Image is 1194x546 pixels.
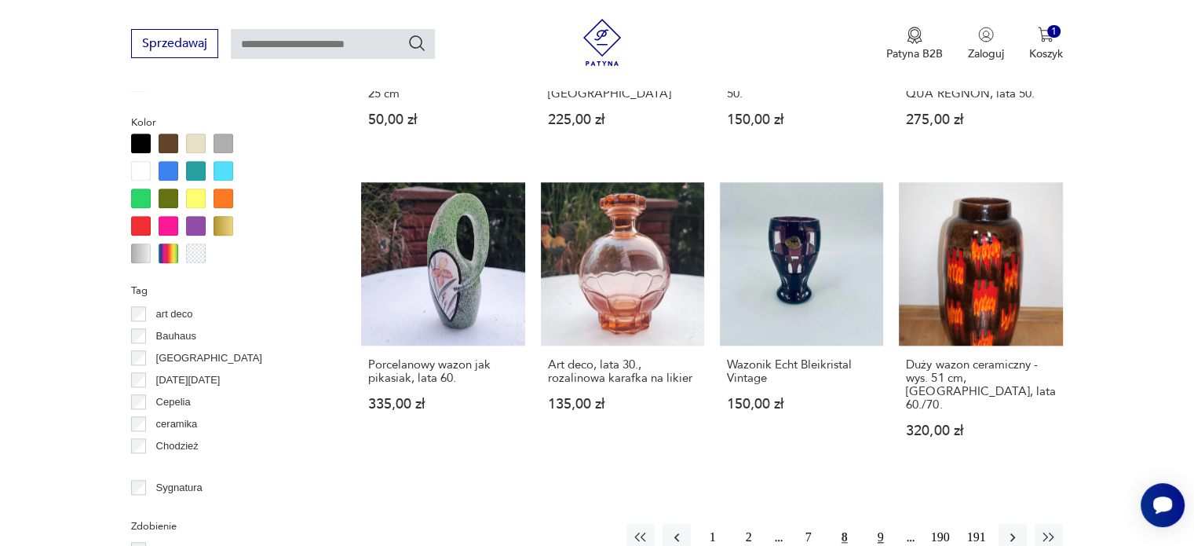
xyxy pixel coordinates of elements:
[899,182,1062,468] a: Duży wazon ceramiczny - wys. 51 cm, West Germany, lata 60./70.Duży wazon ceramiczny - wys. 51 cm,...
[906,424,1055,438] p: 320,00 zł
[727,60,876,101] h3: Dzbanek, wazon porcelanowy w kwiaty, lata 50.
[886,27,943,61] a: Ikona medaluPatyna B2B
[906,358,1055,412] h3: Duży wazon ceramiczny - wys. 51 cm, [GEOGRAPHIC_DATA], lata 60./70.
[156,328,196,345] p: Bauhaus
[906,113,1055,126] p: 275,00 zł
[156,372,221,389] p: [DATE][DATE]
[727,358,876,385] h3: Wazonik Echt Bleikristal Vintage
[156,416,198,433] p: ceramika
[548,358,697,385] h3: Art deco, lata 30., rozalinowa karafka na likier
[1047,25,1061,38] div: 1
[156,479,203,497] p: Sygnatura
[407,34,426,53] button: Szukaj
[548,398,697,411] p: 135,00 zł
[131,39,218,50] a: Sprzedawaj
[968,46,1004,61] p: Zaloguj
[906,60,1055,101] h3: Dzbanek, wazon porcelanowy, H. BEQUET QUA REGNON, lata 50.
[156,438,199,455] p: Chodzież
[548,60,697,101] h3: Wazon ceramiczny kolorowy z lat 50., [GEOGRAPHIC_DATA]
[1029,27,1063,61] button: 1Koszyk
[156,306,193,323] p: art deco
[541,182,704,468] a: Art deco, lata 30., rozalinowa karafka na likierArt deco, lata 30., rozalinowa karafka na likier1...
[907,27,922,44] img: Ikona medalu
[156,394,191,411] p: Cepelia
[1038,27,1053,42] img: Ikona koszyka
[131,518,323,535] p: Zdobienie
[727,113,876,126] p: 150,00 zł
[156,350,262,367] p: [GEOGRAPHIC_DATA]
[548,113,697,126] p: 225,00 zł
[131,114,323,131] p: Kolor
[156,460,195,477] p: Ćmielów
[978,27,994,42] img: Ikonka użytkownika
[720,182,883,468] a: Wazonik Echt Bleikristal VintageWazonik Echt Bleikristal Vintage150,00 zł
[579,19,626,66] img: Patyna - sklep z meblami i dekoracjami vintage
[968,27,1004,61] button: Zaloguj
[131,29,218,58] button: Sprzedawaj
[361,182,524,468] a: Porcelanowy wazon jak pikasiak, lata 60.Porcelanowy wazon jak pikasiak, lata 60.335,00 zł
[727,398,876,411] p: 150,00 zł
[131,282,323,299] p: Tag
[1029,46,1063,61] p: Koszyk
[368,358,517,385] h3: Porcelanowy wazon jak pikasiak, lata 60.
[886,27,943,61] button: Patyna B2B
[1141,483,1185,527] iframe: Smartsupp widget button
[368,113,517,126] p: 50,00 zł
[368,398,517,411] p: 335,00 zł
[368,60,517,101] h3: zielony szklany wazon. używany stan bdb- wysokość 25 cm
[886,46,943,61] p: Patyna B2B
